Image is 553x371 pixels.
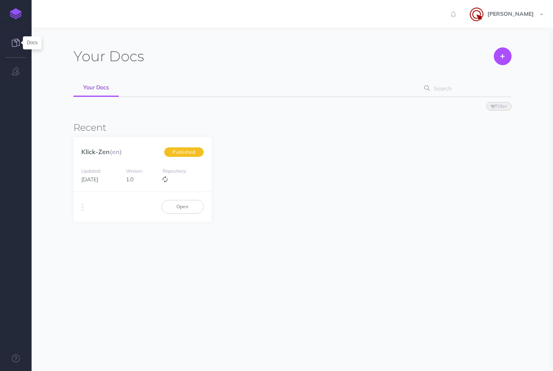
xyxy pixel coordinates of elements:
[470,8,484,21] img: x773PMYDAB9g9XcqtiAMqCweGGFLqhqzfO28Mxcn.png
[81,176,98,183] span: [DATE]
[161,200,204,213] a: Open
[73,47,144,65] h1: Docs
[73,122,512,133] h3: Recent
[126,176,133,183] span: 1.0
[81,148,122,156] a: Klick-Zen(en)
[83,84,109,91] span: Your Docs
[81,168,101,174] small: Updated:
[10,8,22,19] img: logo-mark.svg
[431,81,499,96] input: Search
[163,168,187,174] small: Repository:
[484,10,538,17] span: [PERSON_NAME]
[73,79,119,97] a: Your Docs
[82,202,84,213] i: More actions
[110,148,122,156] span: (en)
[126,168,143,174] small: Version:
[486,102,512,111] button: Filter
[73,47,105,65] span: Your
